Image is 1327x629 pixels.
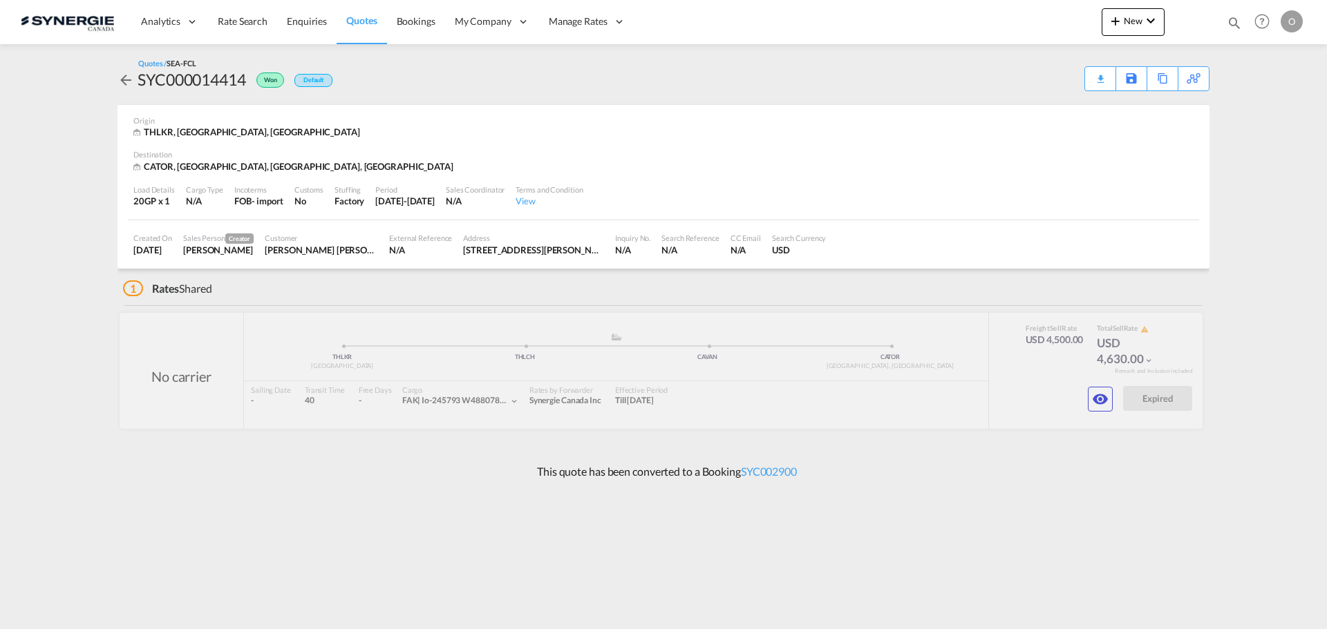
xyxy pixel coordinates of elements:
[335,195,364,207] div: Factory Stuffing
[1102,8,1165,36] button: icon-plus 400-fgNewicon-chevron-down
[294,195,323,207] div: No
[661,244,719,256] div: N/A
[1142,12,1159,29] md-icon: icon-chevron-down
[123,280,143,296] span: 1
[133,160,457,173] div: CATOR, Toronto, ON, Americas
[138,58,196,68] div: Quotes /SEA-FCL
[234,195,252,207] div: FOB
[183,244,254,256] div: Rosa Ho
[530,464,797,479] p: This quote has been converted to a Booking
[516,195,583,207] div: View
[234,184,283,195] div: Incoterms
[389,233,452,243] div: External Reference
[133,233,172,243] div: Created On
[389,244,452,256] div: N/A
[615,244,650,256] div: N/A
[1088,387,1113,412] button: icon-eye
[186,184,223,195] div: Cargo Type
[1227,15,1242,36] div: icon-magnify
[463,233,604,243] div: Address
[549,14,608,28] span: Manage Rates
[133,126,364,139] div: THLKR, Lat Krabang, Asia Pacific
[138,68,246,90] div: SYC000014414
[455,14,511,28] span: My Company
[1227,15,1242,30] md-icon: icon-magnify
[375,184,435,195] div: Period
[218,15,267,27] span: Rate Search
[772,233,827,243] div: Search Currency
[152,282,180,295] span: Rates
[1107,12,1124,29] md-icon: icon-plus 400-fg
[246,68,288,90] div: Won
[1107,15,1159,26] span: New
[772,244,827,256] div: USD
[1092,67,1109,79] div: Quote PDF is not available at this time
[117,68,138,90] div: icon-arrow-left
[335,184,364,195] div: Stuffing
[123,281,212,296] div: Shared
[375,195,435,207] div: 14 Sep 2025
[1250,10,1281,35] div: Help
[186,195,223,207] div: N/A
[21,6,114,37] img: 1f56c880d42311ef80fc7dca854c8e59.png
[615,233,650,243] div: Inquiry No.
[144,126,360,137] span: THLKR, [GEOGRAPHIC_DATA], [GEOGRAPHIC_DATA]
[287,15,327,27] span: Enquiries
[133,195,175,207] div: 20GP x 1
[731,244,761,256] div: N/A
[133,184,175,195] div: Load Details
[167,59,196,68] span: SEA-FCL
[1250,10,1274,33] span: Help
[225,233,254,244] span: Creator
[741,465,797,478] a: SYC002900
[1281,10,1303,32] div: O
[183,233,254,244] div: Sales Person
[133,115,1194,126] div: Origin
[141,14,180,28] span: Analytics
[1092,69,1109,79] md-icon: icon-download
[252,195,283,207] div: - import
[133,149,1194,159] div: Destination
[516,184,583,195] div: Terms and Condition
[661,233,719,243] div: Search Reference
[117,72,134,88] md-icon: icon-arrow-left
[294,184,323,195] div: Customs
[264,76,281,89] span: Won
[446,184,505,195] div: Sales Coordinator
[446,195,505,207] div: N/A
[1092,391,1109,407] md-icon: icon-eye
[731,233,761,243] div: CC Email
[1116,67,1147,90] div: Save As Template
[294,74,332,87] div: Default
[463,244,604,256] div: 1600 Montée Masson Laval QC H7E 4P2 Canada
[397,15,435,27] span: Bookings
[265,244,378,256] div: VIVIANA BERNAL ROSSI
[346,14,377,26] span: Quotes
[265,233,378,243] div: Customer
[133,244,172,256] div: 29 Aug 2025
